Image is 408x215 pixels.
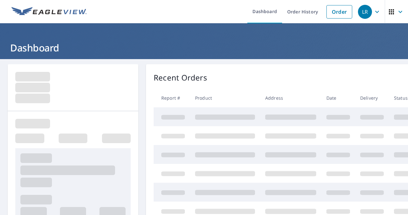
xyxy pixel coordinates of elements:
th: Product [190,88,260,107]
th: Delivery [355,88,389,107]
p: Recent Orders [154,72,207,83]
h1: Dashboard [8,41,400,54]
div: LR [358,5,372,19]
th: Address [260,88,321,107]
th: Report # [154,88,190,107]
img: EV Logo [11,7,87,17]
th: Date [321,88,355,107]
a: Order [326,5,352,19]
